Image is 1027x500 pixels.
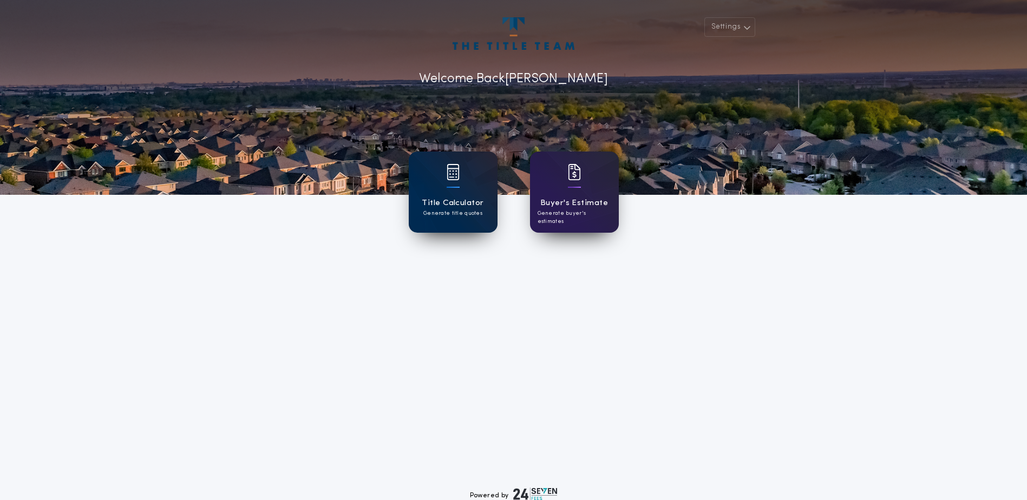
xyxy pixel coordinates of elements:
[409,152,498,233] a: card iconTitle CalculatorGenerate title quotes
[568,164,581,180] img: card icon
[447,164,460,180] img: card icon
[453,17,574,50] img: account-logo
[422,197,483,209] h1: Title Calculator
[540,197,608,209] h1: Buyer's Estimate
[530,152,619,233] a: card iconBuyer's EstimateGenerate buyer's estimates
[704,17,755,37] button: Settings
[423,209,482,218] p: Generate title quotes
[419,69,608,89] p: Welcome Back [PERSON_NAME]
[538,209,611,226] p: Generate buyer's estimates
